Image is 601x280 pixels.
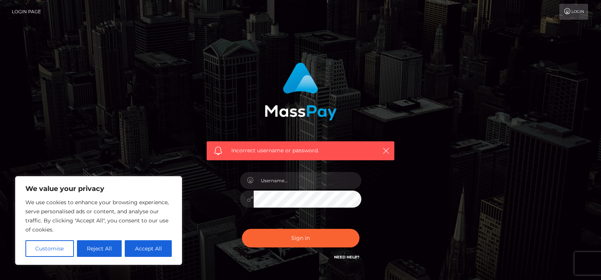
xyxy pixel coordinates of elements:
input: Username... [254,172,361,189]
button: Reject All [77,240,122,257]
div: We value your privacy [15,176,182,265]
a: Login [559,4,588,20]
button: Sign in [242,229,359,247]
a: Login Page [12,4,41,20]
button: Accept All [125,240,172,257]
a: Need Help? [334,255,359,260]
span: Incorrect username or password. [231,147,370,155]
img: MassPay Login [265,63,337,120]
p: We value your privacy [25,184,172,193]
button: Customise [25,240,74,257]
p: We use cookies to enhance your browsing experience, serve personalised ads or content, and analys... [25,198,172,234]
